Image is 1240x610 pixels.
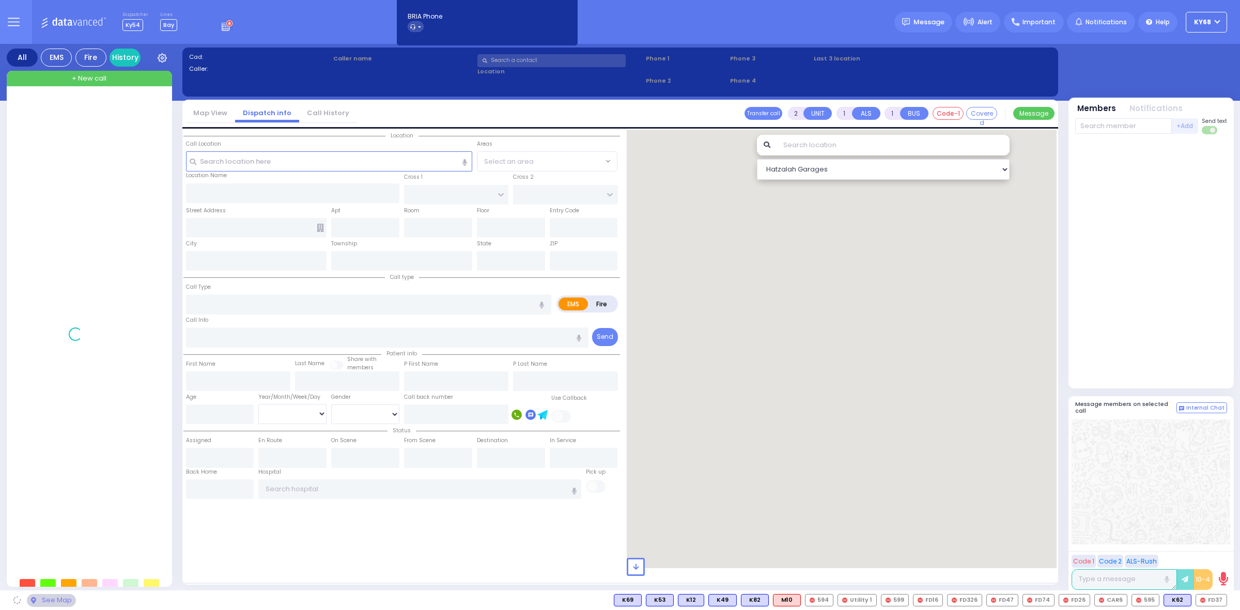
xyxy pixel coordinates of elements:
[1164,594,1191,606] div: BLS
[186,171,227,180] label: Location Name
[1013,107,1055,120] button: Message
[1077,103,1116,115] button: Members
[745,107,782,120] button: Transfer call
[160,12,177,18] label: Lines
[902,18,910,26] img: message.svg
[1094,594,1127,606] div: CAR6
[160,19,177,31] span: Bay
[646,54,726,63] span: Phone 1
[708,594,737,606] div: K49
[886,598,891,603] img: red-radio-icon.svg
[404,360,438,368] label: P First Name
[1099,598,1104,603] img: red-radio-icon.svg
[331,393,351,401] label: Gender
[592,328,618,346] button: Send
[646,594,674,606] div: K53
[258,479,581,499] input: Search hospital
[814,54,932,63] label: Last 3 location
[1202,125,1218,135] label: Turn off text
[1156,18,1170,27] span: Help
[477,67,642,76] label: Location
[72,73,106,84] span: + New call
[299,108,357,118] a: Call History
[1072,555,1096,568] button: Code 1
[978,18,993,27] span: Alert
[587,298,616,310] label: Fire
[1075,118,1172,134] input: Search member
[842,598,847,603] img: red-radio-icon.svg
[678,594,704,606] div: K12
[1022,594,1055,606] div: FD74
[317,224,324,232] span: Other building occupants
[388,427,416,434] span: Status
[186,207,226,215] label: Street Address
[1186,12,1227,33] button: ky68
[404,393,453,401] label: Call back number
[1022,18,1056,27] span: Important
[991,598,996,603] img: red-radio-icon.svg
[1179,406,1184,411] img: comment-alt.png
[1075,401,1176,414] h5: Message members on selected call
[381,350,422,357] span: Patient info
[986,594,1018,606] div: FD47
[913,594,943,606] div: FD16
[1202,117,1227,125] span: Send text
[1086,18,1127,27] span: Notifications
[186,283,211,291] label: Call Type
[404,207,420,215] label: Room
[852,107,880,120] button: ALS
[75,49,106,67] div: Fire
[513,173,534,181] label: Cross 2
[408,12,442,21] span: BRIA Phone
[805,594,833,606] div: 594
[484,157,534,167] span: Select an area
[513,360,547,368] label: P Last Name
[7,49,38,67] div: All
[730,54,811,63] span: Phone 3
[347,355,377,363] small: Share with
[1059,594,1090,606] div: FD26
[614,594,642,606] div: BLS
[966,107,997,120] button: Covered
[803,107,832,120] button: UNIT
[646,594,674,606] div: BLS
[1063,598,1068,603] img: red-radio-icon.svg
[189,65,330,73] label: Caller:
[477,54,626,67] input: Search a contact
[385,273,419,281] span: Call type
[1196,594,1227,606] div: FD37
[258,393,327,401] div: Year/Month/Week/Day
[810,598,815,603] img: red-radio-icon.svg
[258,468,281,476] label: Hospital
[1125,555,1158,568] button: ALS-Rush
[1136,598,1141,603] img: red-radio-icon.svg
[586,468,606,476] label: Pick up
[477,240,491,248] label: State
[41,49,72,67] div: EMS
[550,436,576,445] label: In Service
[773,594,801,606] div: M10
[477,436,508,445] label: Destination
[730,76,811,85] span: Phone 4
[559,298,588,310] label: EMS
[41,15,110,28] img: Logo
[952,598,957,603] img: red-radio-icon.svg
[1194,18,1211,27] span: ky68
[122,19,143,31] span: Ky54
[185,108,235,118] a: Map View
[614,594,642,606] div: K69
[551,394,587,402] label: Use Callback
[913,17,944,27] span: Message
[477,207,489,215] label: Floor
[186,151,472,171] input: Search location here
[295,359,324,368] label: Last Name
[235,108,299,118] a: Dispatch info
[1186,404,1225,412] span: Internal Chat
[385,132,419,139] span: Location
[186,393,196,401] label: Age
[550,207,579,215] label: Entry Code
[1164,594,1191,606] div: K62
[777,135,1010,155] input: Search location
[550,240,557,248] label: ZIP
[477,140,492,148] label: Areas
